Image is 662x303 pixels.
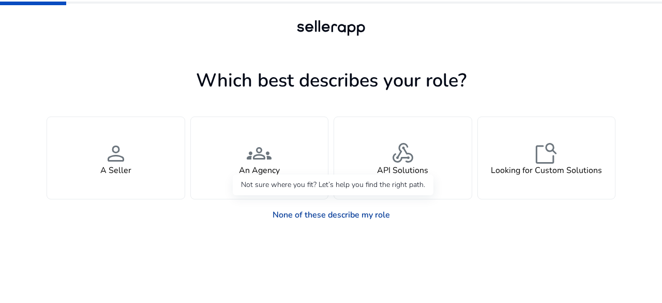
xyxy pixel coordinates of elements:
div: Not sure where you fit? Let’s help you find the right path. [233,175,433,195]
h4: Looking for Custom Solutions [491,166,602,176]
h1: Which best describes your role? [47,69,615,92]
button: personA Seller [47,117,185,199]
button: webhookAPI Solutions [334,117,472,199]
button: groupsAn Agency [190,117,329,199]
h4: An Agency [239,166,280,176]
span: webhook [390,141,415,166]
span: feature_search [534,141,559,166]
a: None of these describe my role [264,205,398,225]
h4: A Seller [100,166,131,176]
h4: API Solutions [377,166,428,176]
span: person [103,141,128,166]
button: feature_searchLooking for Custom Solutions [477,117,616,199]
span: groups [247,141,272,166]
